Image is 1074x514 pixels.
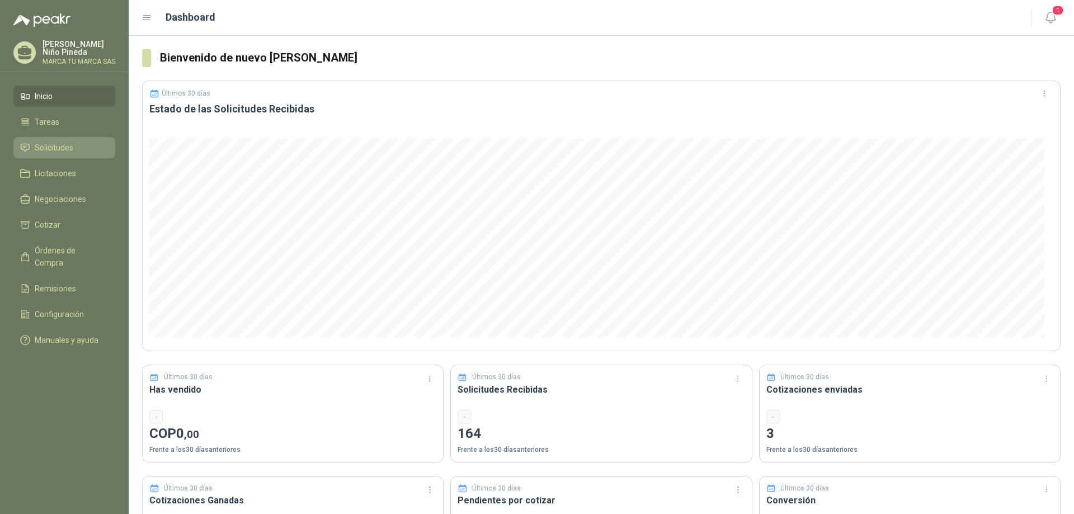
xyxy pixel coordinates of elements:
p: Últimos 30 días [472,372,521,383]
span: Configuración [35,308,84,320]
a: Solicitudes [13,137,115,158]
p: Últimos 30 días [162,89,210,97]
span: Licitaciones [35,167,76,180]
p: 164 [458,423,745,445]
a: Tareas [13,111,115,133]
p: Últimos 30 días [780,372,829,383]
p: Últimos 30 días [164,483,213,494]
a: Negociaciones [13,188,115,210]
p: [PERSON_NAME] Niño Pineda [43,40,115,56]
span: 1 [1052,5,1064,16]
a: Manuales y ayuda [13,329,115,351]
p: 3 [766,423,1053,445]
p: COP [149,423,436,445]
h3: Has vendido [149,383,436,397]
a: Órdenes de Compra [13,240,115,273]
span: ,00 [184,428,199,441]
span: Órdenes de Compra [35,244,105,269]
a: Inicio [13,86,115,107]
button: 1 [1040,8,1061,28]
a: Configuración [13,304,115,325]
div: - [149,410,163,423]
h3: Conversión [766,493,1053,507]
p: MARCA TU MARCA SAS [43,58,115,65]
h3: Cotizaciones enviadas [766,383,1053,397]
span: 0 [176,426,199,441]
div: - [766,410,780,423]
div: - [458,410,471,423]
a: Cotizar [13,214,115,235]
h3: Estado de las Solicitudes Recibidas [149,102,1053,116]
p: Últimos 30 días [472,483,521,494]
h3: Pendientes por cotizar [458,493,745,507]
span: Manuales y ayuda [35,334,98,346]
h3: Cotizaciones Ganadas [149,493,436,507]
h1: Dashboard [166,10,215,25]
h3: Bienvenido de nuevo [PERSON_NAME] [160,49,1061,67]
p: Frente a los 30 días anteriores [766,445,1053,455]
p: Frente a los 30 días anteriores [149,445,436,455]
p: Frente a los 30 días anteriores [458,445,745,455]
a: Licitaciones [13,163,115,184]
p: Últimos 30 días [780,483,829,494]
img: Logo peakr [13,13,70,27]
p: Últimos 30 días [164,372,213,383]
h3: Solicitudes Recibidas [458,383,745,397]
span: Negociaciones [35,193,86,205]
span: Remisiones [35,282,76,295]
span: Tareas [35,116,59,128]
span: Cotizar [35,219,60,231]
a: Remisiones [13,278,115,299]
span: Solicitudes [35,142,73,154]
span: Inicio [35,90,53,102]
